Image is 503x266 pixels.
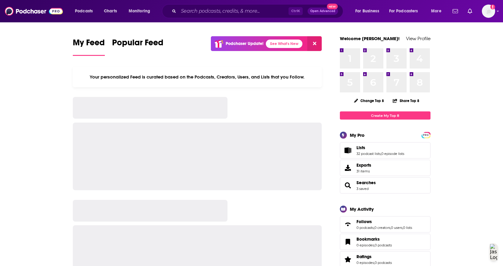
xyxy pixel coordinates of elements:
a: 0 podcasts [375,243,392,247]
a: Ratings [342,255,354,264]
a: 0 users [391,226,402,230]
p: Podchaser Update! [226,41,263,46]
a: 0 episode lists [381,152,404,156]
a: View Profile [406,36,430,41]
button: open menu [351,6,387,16]
span: Exports [342,164,354,172]
a: Searches [342,181,354,190]
span: , [390,226,391,230]
a: 32 podcast lists [356,152,381,156]
a: PRO [422,133,430,137]
span: More [431,7,441,15]
svg: Add a profile image [490,5,495,9]
span: Popular Feed [112,37,163,51]
span: Open Advanced [310,10,335,13]
a: Welcome [PERSON_NAME]! [340,36,400,41]
span: Lists [356,145,365,150]
div: My Activity [350,206,374,212]
span: Exports [356,162,371,168]
span: Ratings [356,254,372,259]
a: Create My Top 8 [340,111,430,120]
a: Bookmarks [342,238,354,246]
span: New [327,4,338,9]
span: For Podcasters [389,7,418,15]
div: My Pro [350,132,365,138]
input: Search podcasts, credits, & more... [179,6,289,16]
div: Your personalized Feed is curated based on the Podcasts, Creators, Users, and Lists that you Follow. [73,67,322,87]
a: Searches [356,180,376,185]
button: open menu [124,6,158,16]
button: Share Top 8 [392,95,420,107]
button: Show profile menu [482,5,495,18]
span: Follows [340,216,430,232]
a: Lists [356,145,404,150]
a: 0 episodes [356,261,374,265]
a: Popular Feed [112,37,163,56]
a: See What's New [266,40,302,48]
span: Lists [340,142,430,159]
span: My Feed [73,37,105,51]
a: Exports [340,160,430,176]
a: Charts [100,6,121,16]
a: My Feed [73,37,105,56]
span: Follows [356,219,372,224]
a: 0 episodes [356,243,374,247]
img: Podchaser - Follow, Share and Rate Podcasts [5,5,63,17]
span: Logged in as RebRoz5 [482,5,495,18]
a: Lists [342,146,354,155]
span: Charts [104,7,117,15]
a: Show notifications dropdown [450,6,460,16]
a: 0 podcasts [375,261,392,265]
button: open menu [71,6,101,16]
span: Bookmarks [356,236,380,242]
button: open menu [385,6,427,16]
a: Follows [342,220,354,229]
span: For Business [355,7,379,15]
span: Podcasts [75,7,93,15]
span: Ctrl K [289,7,303,15]
a: Show notifications dropdown [465,6,475,16]
span: , [374,243,375,247]
a: 0 podcasts [356,226,374,230]
span: Monitoring [129,7,150,15]
span: Searches [340,177,430,194]
span: , [402,226,403,230]
button: Open AdvancedNew [308,8,338,15]
a: 3 saved [356,187,369,191]
span: Bookmarks [340,234,430,250]
span: , [374,261,375,265]
a: Bookmarks [356,236,392,242]
span: 31 items [356,169,371,173]
button: Change Top 8 [350,97,388,104]
a: 0 lists [403,226,412,230]
button: open menu [427,6,449,16]
a: 0 creators [374,226,390,230]
a: Ratings [356,254,392,259]
div: Search podcasts, credits, & more... [168,4,349,18]
img: User Profile [482,5,495,18]
a: Follows [356,219,412,224]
